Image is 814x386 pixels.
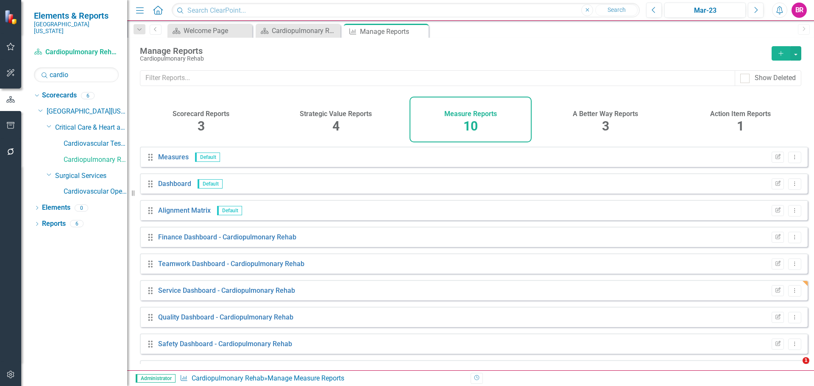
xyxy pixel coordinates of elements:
span: 4 [332,119,340,133]
span: Administrator [136,374,176,383]
div: Mar-23 [667,6,743,16]
a: Cardiovascular Operating Room [64,187,127,197]
h4: Measure Reports [444,110,497,118]
h4: Action Item Reports [710,110,771,118]
a: Cardiopulmonary Rehab [64,155,127,165]
span: 3 [602,119,609,133]
a: Quality Dashboard - Cardiopulmonary Rehab [158,313,293,321]
a: Alignment Matrix [158,206,211,214]
img: ClearPoint Strategy [4,10,19,25]
a: Cardiopulmonary Rehab Dashboard [258,25,338,36]
span: 3 [198,119,205,133]
div: 6 [70,220,84,228]
span: 1 [803,357,809,364]
a: Elements [42,203,70,213]
span: Default [195,153,220,162]
div: Show Deleted [755,73,796,83]
small: [GEOGRAPHIC_DATA][US_STATE] [34,21,119,35]
button: Search [595,4,638,16]
span: 10 [463,119,478,133]
input: Search Below... [34,67,119,82]
a: Measures [158,153,189,161]
a: Welcome Page [170,25,250,36]
a: Cardiovascular Testing [64,139,127,149]
a: Critical Care & Heart and Vascular Services [55,123,127,133]
a: Scorecards [42,91,77,100]
button: Mar-23 [664,3,746,18]
a: Teamwork Dashboard - Cardiopulmonary Rehab [158,260,304,268]
a: Surgical Services [55,171,127,181]
input: Search ClearPoint... [172,3,640,18]
span: Default [217,206,242,215]
div: Manage Reports [360,26,427,37]
input: Filter Reports... [140,70,735,86]
a: Safety Dashboard - Cardiopulmonary Rehab [158,340,292,348]
span: 1 [737,119,744,133]
div: Cardiopulmonary Rehab [140,56,763,62]
a: Reports [42,219,66,229]
iframe: Intercom live chat [785,357,806,378]
a: Service Dashboard - Cardiopulmonary Rehab [158,286,295,294]
a: Cardiopulmonary Rehab [34,47,119,57]
div: 0 [75,204,88,211]
h4: Strategic Value Reports [300,110,372,118]
a: Cardiopulmonary Rehab [192,374,264,382]
h4: A Better Way Reports [573,110,638,118]
span: Default [198,179,223,189]
a: Dashboard [158,180,191,188]
span: Elements & Reports [34,11,119,21]
h4: Scorecard Reports [173,110,229,118]
div: Welcome Page [184,25,250,36]
span: Search [608,6,626,13]
div: » Manage Measure Reports [180,374,464,383]
div: Cardiopulmonary Rehab Dashboard [272,25,338,36]
a: [GEOGRAPHIC_DATA][US_STATE] [47,107,127,117]
button: BR [792,3,807,18]
div: 6 [81,92,95,99]
div: Manage Reports [140,46,763,56]
a: Finance Dashboard - Cardiopulmonary Rehab [158,233,296,241]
